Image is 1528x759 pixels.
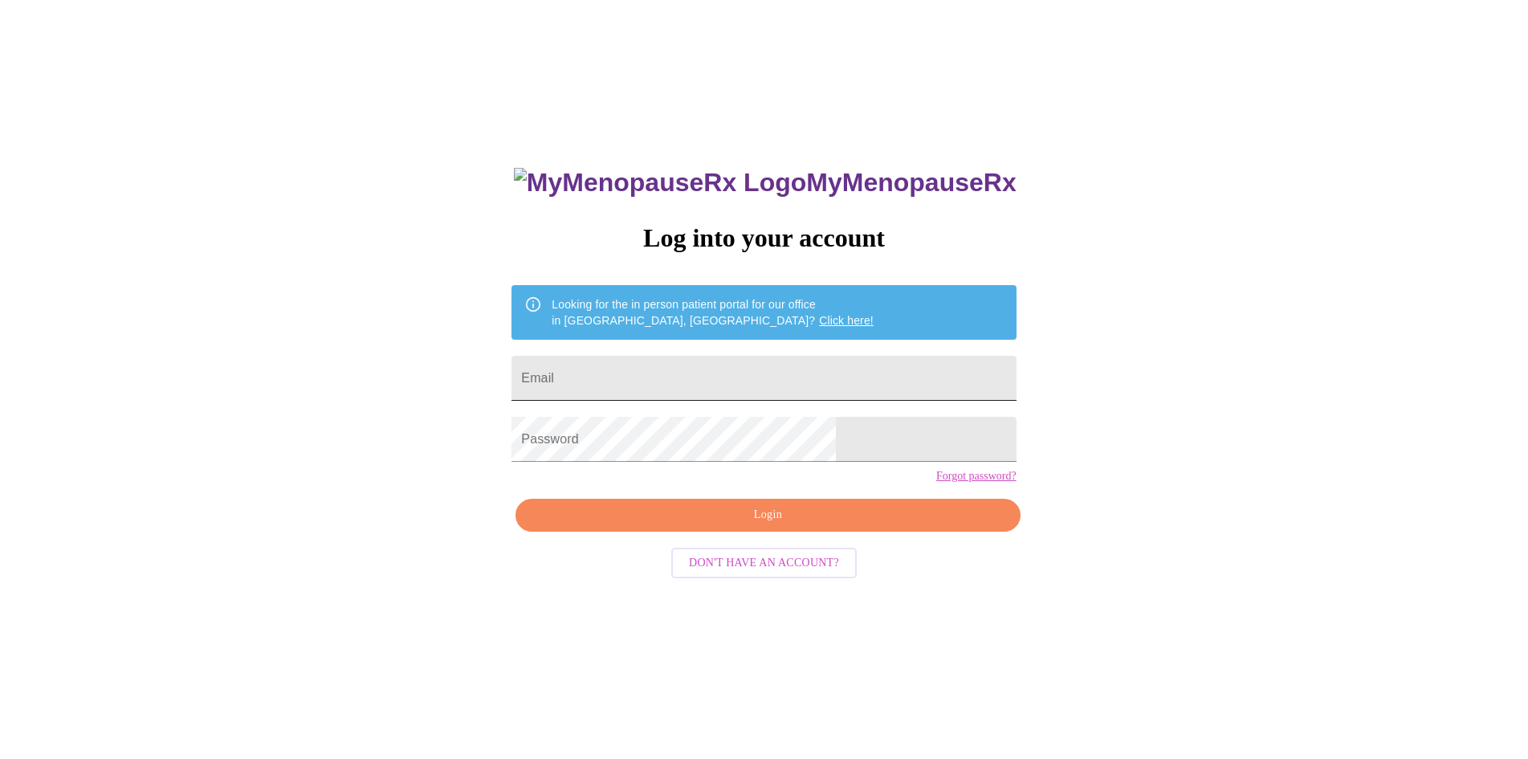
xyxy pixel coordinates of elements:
button: Login [515,499,1020,532]
button: Don't have an account? [671,548,857,579]
span: Login [534,505,1001,525]
a: Forgot password? [936,470,1017,483]
a: Click here! [819,314,874,327]
a: Don't have an account? [667,554,861,568]
h3: Log into your account [511,223,1016,253]
span: Don't have an account? [689,553,839,573]
div: Looking for the in person patient portal for our office in [GEOGRAPHIC_DATA], [GEOGRAPHIC_DATA]? [552,290,874,335]
img: MyMenopauseRx Logo [514,168,806,198]
h3: MyMenopauseRx [514,168,1017,198]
